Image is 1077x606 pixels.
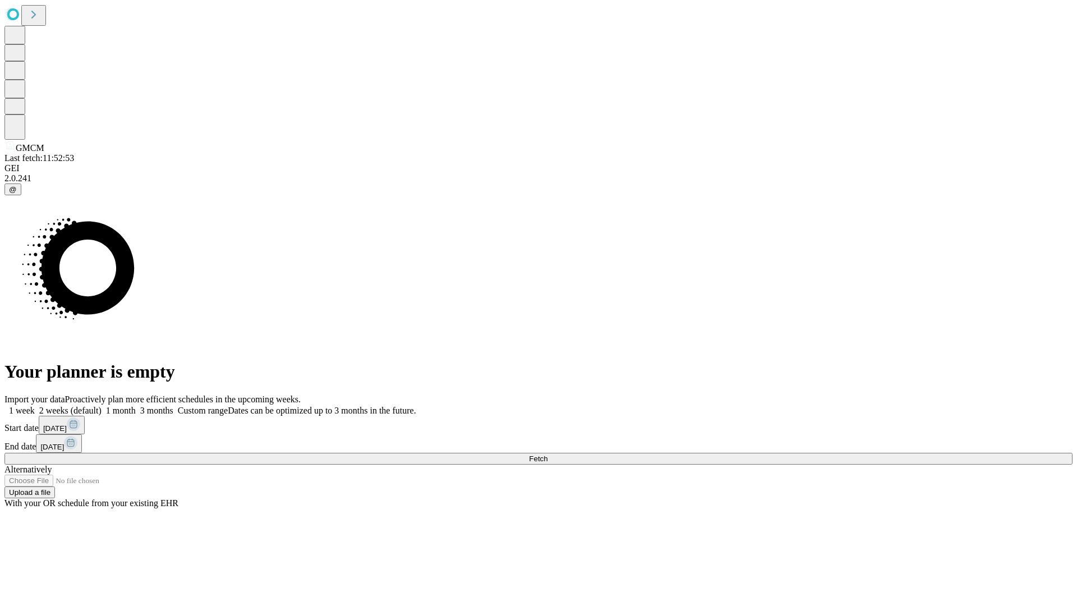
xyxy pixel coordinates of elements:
[178,406,228,415] span: Custom range
[16,143,44,153] span: GMCM
[4,394,65,404] span: Import your data
[36,434,82,453] button: [DATE]
[4,173,1073,183] div: 2.0.241
[39,406,102,415] span: 2 weeks (default)
[4,361,1073,382] h1: Your planner is empty
[4,163,1073,173] div: GEI
[4,498,178,508] span: With your OR schedule from your existing EHR
[228,406,416,415] span: Dates can be optimized up to 3 months in the future.
[4,416,1073,434] div: Start date
[4,183,21,195] button: @
[4,434,1073,453] div: End date
[43,424,67,433] span: [DATE]
[4,453,1073,465] button: Fetch
[40,443,64,451] span: [DATE]
[106,406,136,415] span: 1 month
[39,416,85,434] button: [DATE]
[9,185,17,194] span: @
[9,406,35,415] span: 1 week
[140,406,173,415] span: 3 months
[529,454,547,463] span: Fetch
[4,465,52,474] span: Alternatively
[4,153,74,163] span: Last fetch: 11:52:53
[65,394,301,404] span: Proactively plan more efficient schedules in the upcoming weeks.
[4,486,55,498] button: Upload a file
